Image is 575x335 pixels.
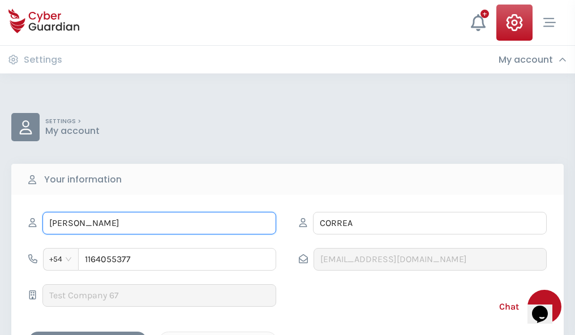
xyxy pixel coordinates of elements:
p: My account [45,125,100,137]
div: + [480,10,489,18]
p: SETTINGS > [45,118,100,125]
iframe: chat widget [527,290,564,324]
b: Your information [44,173,122,186]
div: My account [499,54,567,66]
span: Chat [499,300,519,314]
span: +54 [49,251,72,268]
h3: My account [499,54,553,66]
h3: Settings [24,54,62,66]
